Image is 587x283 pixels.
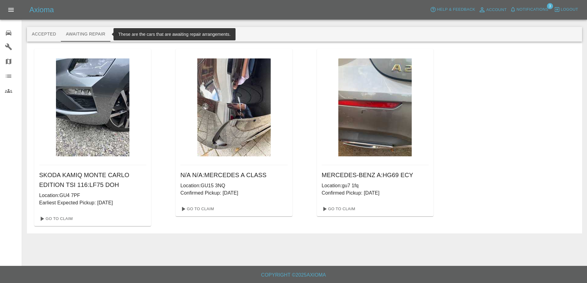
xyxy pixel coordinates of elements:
[322,182,429,189] p: Location: gu7 1fq
[27,27,61,42] button: Accepted
[322,170,429,180] h6: MERCEDES-BENZ A : HG69 ECY
[437,6,475,13] span: Help & Feedback
[37,214,74,224] a: Go To Claim
[142,27,175,42] button: Repaired
[110,27,143,42] button: In Repair
[29,5,54,15] h5: Axioma
[477,5,508,15] a: Account
[5,271,582,279] h6: Copyright © 2025 Axioma
[4,2,18,17] button: Open drawer
[429,5,477,14] button: Help & Feedback
[180,170,288,180] h6: N/A N/A : MERCEDES A CLASS
[180,182,288,189] p: Location: GU15 3NQ
[61,27,110,42] button: Awaiting Repair
[180,189,288,197] p: Confirmed Pickup: [DATE]
[486,6,507,13] span: Account
[517,6,548,13] span: Notifications
[175,27,202,42] button: Paid
[561,6,578,13] span: Logout
[39,192,146,199] p: Location: GU4 7PF
[319,204,357,214] a: Go To Claim
[547,3,553,9] span: 3
[178,204,216,214] a: Go To Claim
[322,189,429,197] p: Confirmed Pickup: [DATE]
[508,5,550,14] button: Notifications
[39,170,146,190] h6: SKODA KAMIQ MONTE CARLO EDITION TSI 116 : LF75 DOH
[552,5,580,14] button: Logout
[39,199,146,207] p: Earliest Expected Pickup: [DATE]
